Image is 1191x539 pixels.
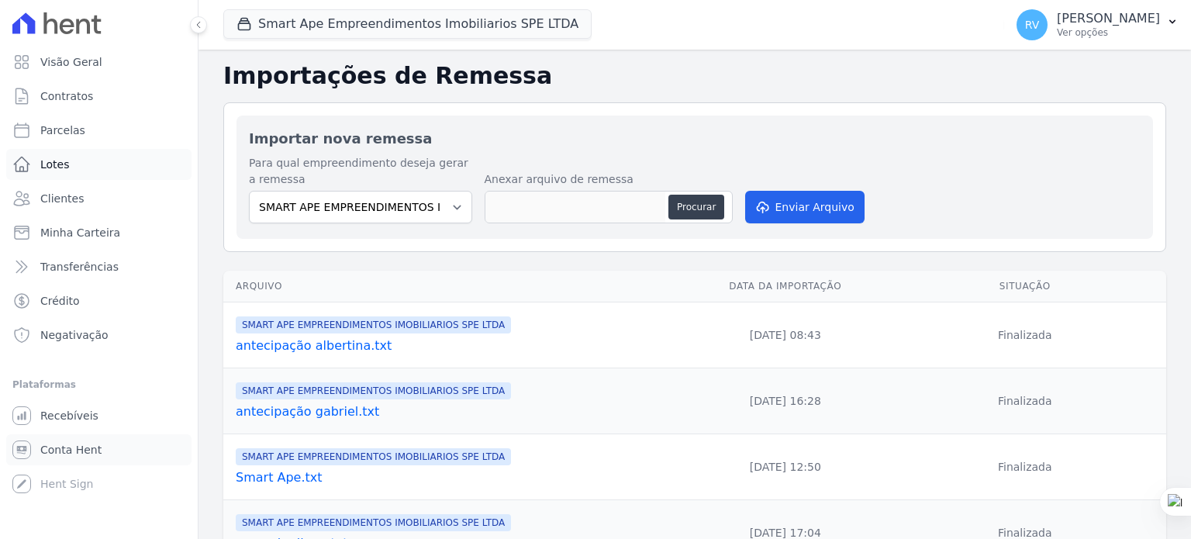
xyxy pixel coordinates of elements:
[236,468,681,487] a: Smart Ape.txt
[40,408,98,423] span: Recebíveis
[1004,3,1191,47] button: RV [PERSON_NAME] Ver opções
[12,375,185,394] div: Plataformas
[485,171,733,188] label: Anexar arquivo de remessa
[40,327,109,343] span: Negativação
[40,293,80,309] span: Crédito
[6,183,192,214] a: Clientes
[1025,19,1040,30] span: RV
[40,191,84,206] span: Clientes
[687,302,884,368] td: [DATE] 08:43
[6,149,192,180] a: Lotes
[884,271,1166,302] th: Situação
[236,337,681,355] a: antecipação albertina.txt
[236,403,681,421] a: antecipação gabriel.txt
[668,195,724,219] button: Procurar
[687,368,884,434] td: [DATE] 16:28
[884,302,1166,368] td: Finalizada
[6,115,192,146] a: Parcelas
[40,157,70,172] span: Lotes
[687,271,884,302] th: Data da Importação
[40,225,120,240] span: Minha Carteira
[745,191,865,223] button: Enviar Arquivo
[40,54,102,70] span: Visão Geral
[236,514,511,531] span: SMART APE EMPREENDIMENTOS IMOBILIARIOS SPE LTDA
[6,217,192,248] a: Minha Carteira
[40,123,85,138] span: Parcelas
[236,382,511,399] span: SMART APE EMPREENDIMENTOS IMOBILIARIOS SPE LTDA
[40,259,119,275] span: Transferências
[1057,26,1160,39] p: Ver opções
[884,434,1166,500] td: Finalizada
[6,251,192,282] a: Transferências
[40,88,93,104] span: Contratos
[223,62,1166,90] h2: Importações de Remessa
[223,271,687,302] th: Arquivo
[236,316,511,333] span: SMART APE EMPREENDIMENTOS IMOBILIARIOS SPE LTDA
[223,9,592,39] button: Smart Ape Empreendimentos Imobiliarios SPE LTDA
[6,434,192,465] a: Conta Hent
[1057,11,1160,26] p: [PERSON_NAME]
[236,448,511,465] span: SMART APE EMPREENDIMENTOS IMOBILIARIOS SPE LTDA
[6,285,192,316] a: Crédito
[6,47,192,78] a: Visão Geral
[249,155,472,188] label: Para qual empreendimento deseja gerar a remessa
[40,442,102,458] span: Conta Hent
[6,81,192,112] a: Contratos
[687,434,884,500] td: [DATE] 12:50
[6,320,192,351] a: Negativação
[884,368,1166,434] td: Finalizada
[249,128,1141,149] h2: Importar nova remessa
[6,400,192,431] a: Recebíveis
